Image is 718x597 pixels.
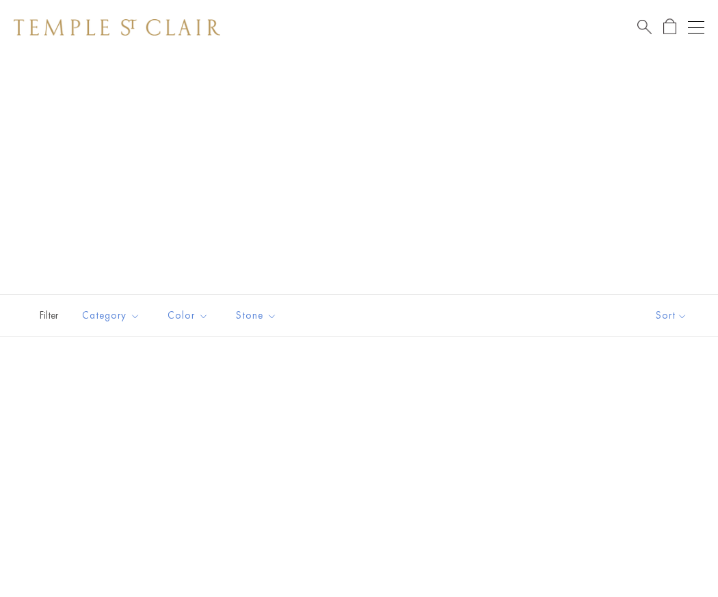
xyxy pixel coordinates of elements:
button: Category [72,300,150,331]
a: Open Shopping Bag [663,18,676,36]
span: Color [161,307,219,324]
button: Open navigation [688,19,704,36]
span: Stone [229,307,287,324]
img: Temple St. Clair [14,19,220,36]
button: Color [157,300,219,331]
button: Show sort by [625,295,718,336]
span: Category [75,307,150,324]
button: Stone [226,300,287,331]
a: Search [637,18,652,36]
